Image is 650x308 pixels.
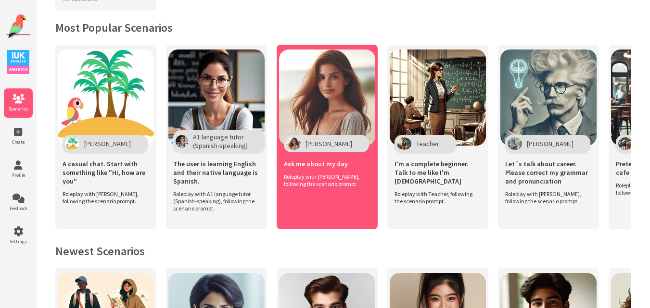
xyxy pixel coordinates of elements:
img: Scenario Image [168,49,265,146]
img: Character [618,137,633,150]
img: Website Logo [6,14,30,38]
img: Scenario Image [390,49,486,146]
h2: Newest Scenarios [55,244,631,259]
span: Roleplay with [PERSON_NAME], following the scenario prompt. [63,190,144,205]
span: The user is learning English and their native language is Spanish. [173,160,260,185]
span: [PERSON_NAME] [84,139,131,148]
span: Roleplay with Teacher, following the scenario prompt. [395,190,476,205]
img: IUK Logo [7,50,29,74]
span: Scenarios [4,106,33,112]
span: [PERSON_NAME] [527,139,574,148]
img: Scenario Image [500,49,597,146]
img: Character [176,135,188,148]
span: Roleplay with [PERSON_NAME], following the scenario prompt. [505,190,587,205]
span: Create [4,139,33,145]
span: Feedback [4,205,33,211]
img: Character [508,137,522,150]
img: Scenario Image [58,49,154,146]
span: Ask me about my day [284,160,348,168]
h2: Most Popular Scenarios [55,20,631,35]
span: Teacher [416,139,439,148]
img: Character [65,137,79,150]
span: Settings [4,238,33,245]
img: Character [397,137,411,150]
img: Scenario Image [279,49,375,146]
span: Profile [4,172,33,178]
span: [PERSON_NAME] [306,139,352,148]
span: A1 language tutor (Spanish-speaking) [193,133,248,150]
span: A casual chat. Start with something like "Hi, how are you" [63,160,149,185]
img: Character [286,137,301,150]
span: Roleplay with [PERSON_NAME], following the scenario prompt. [284,173,366,187]
span: Let´s talk about career. Please correct my grammar and pronunciation [505,160,592,185]
span: Roleplay with A1 language tutor (Spanish-speaking), following the scenario prompt. [173,190,255,212]
span: I'm a complete beginner. Talk to me like I'm [DEMOGRAPHIC_DATA] [395,160,481,185]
